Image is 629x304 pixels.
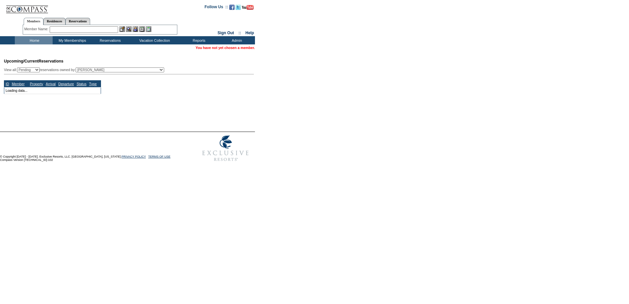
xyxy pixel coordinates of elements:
[12,82,25,86] a: Member
[139,26,145,32] img: Reservations
[43,18,65,25] a: Residences
[4,87,101,94] td: Loading data...
[196,46,255,50] span: You have not yet chosen a member.
[15,36,53,44] td: Home
[65,18,90,25] a: Reservations
[128,36,179,44] td: Vacation Collection
[236,5,241,10] img: Follow us on Twitter
[217,31,234,35] a: Sign Out
[119,26,125,32] img: b_edit.gif
[90,36,128,44] td: Reservations
[89,82,97,86] a: Type
[217,36,255,44] td: Admin
[4,67,167,72] div: View all: reservations owned by:
[4,59,38,63] span: Upcoming/Current
[245,31,254,35] a: Help
[4,59,63,63] span: Reservations
[239,31,241,35] span: ::
[24,18,44,25] a: Members
[229,7,235,11] a: Become our fan on Facebook
[179,36,217,44] td: Reports
[196,132,255,165] img: Exclusive Resorts
[242,5,254,10] img: Subscribe to our YouTube Channel
[77,82,87,86] a: Status
[148,155,171,158] a: TERMS OF USE
[121,155,146,158] a: PRIVACY POLICY
[46,82,56,86] a: Arrival
[24,26,50,32] div: Member Name:
[205,4,228,12] td: Follow Us ::
[53,36,90,44] td: My Memberships
[30,82,43,86] a: Property
[146,26,151,32] img: b_calculator.gif
[6,82,9,86] a: ID
[242,7,254,11] a: Subscribe to our YouTube Channel
[126,26,132,32] img: View
[58,82,74,86] a: Departure
[133,26,138,32] img: Impersonate
[229,5,235,10] img: Become our fan on Facebook
[236,7,241,11] a: Follow us on Twitter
